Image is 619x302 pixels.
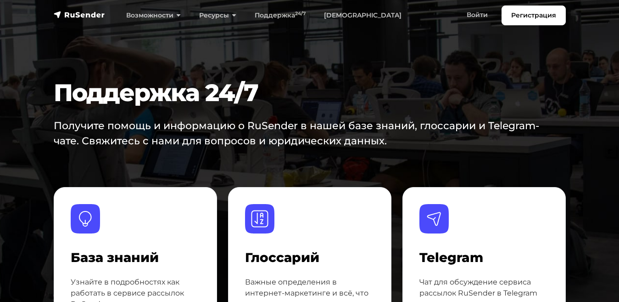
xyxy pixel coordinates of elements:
[457,6,497,24] a: Войти
[295,11,306,17] sup: 24/7
[502,6,566,25] a: Регистрация
[245,204,274,234] img: Глоссарий
[54,10,105,19] img: RuSender
[245,6,315,25] a: Поддержка24/7
[245,250,374,266] h4: Глоссарий
[419,204,449,234] img: Telegram
[315,6,411,25] a: [DEMOGRAPHIC_DATA]
[117,6,190,25] a: Возможности
[71,250,200,266] h4: База знаний
[190,6,245,25] a: Ресурсы
[419,277,549,299] p: Чат для обсуждение сервиса рассылок RuSender в Telegram
[54,79,566,107] h1: Поддержка 24/7
[71,204,100,234] img: База знаний
[54,118,542,148] p: Получите помощь и информацию о RuSender в нашей базе знаний, глоссарии и Telegram-чате. Свяжитесь...
[419,250,549,266] h4: Telegram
